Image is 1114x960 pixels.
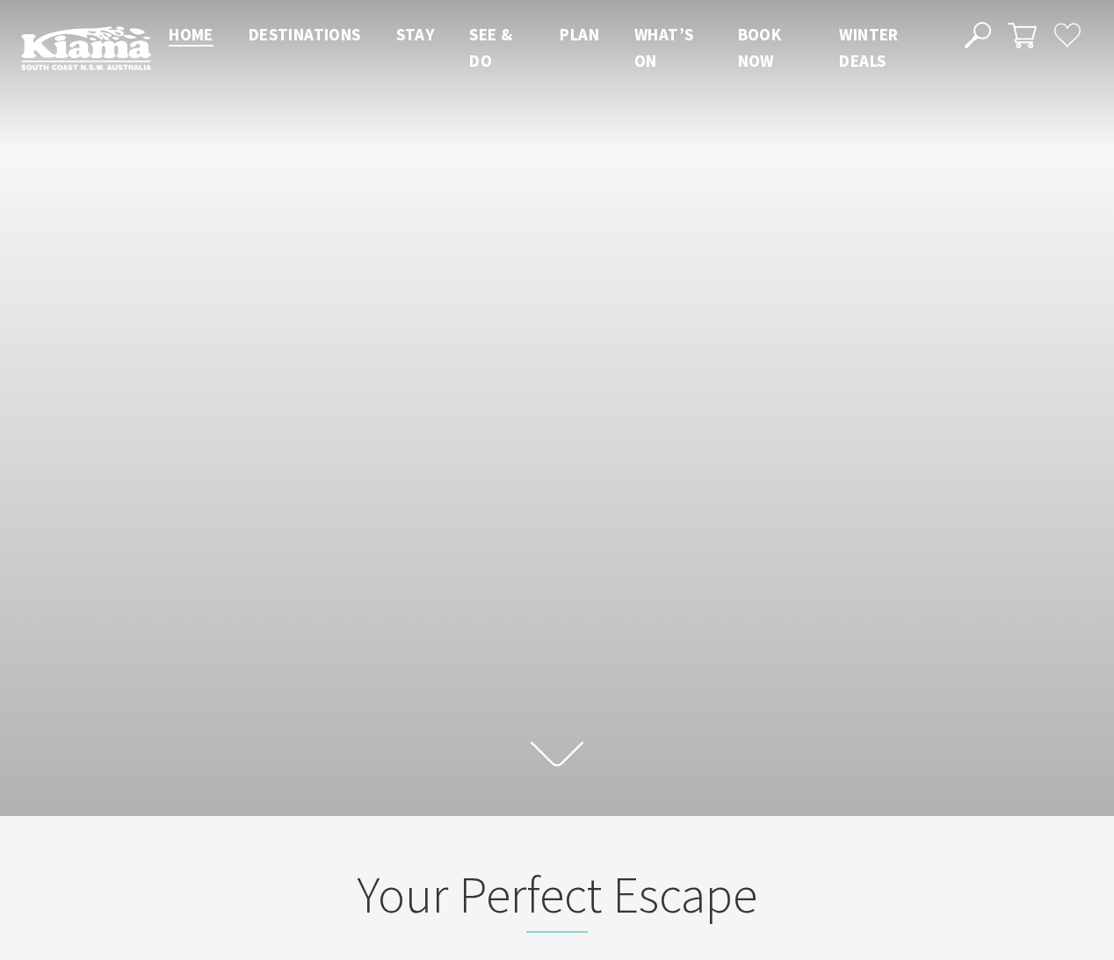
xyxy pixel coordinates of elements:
[396,24,435,45] span: Stay
[21,25,151,70] img: Kiama Logo
[738,24,782,71] span: Book now
[634,24,693,71] span: What’s On
[249,24,361,45] span: Destinations
[169,24,213,45] span: Home
[820,698,1014,858] div: Unlock exclusive winter offers
[852,891,1041,927] div: EXPLORE WINTER DEALS
[839,24,898,71] span: Winter Deals
[810,891,1084,927] a: EXPLORE WINTER DEALS
[469,24,512,71] span: See & Do
[560,24,599,45] span: Plan
[151,21,944,75] nav: Main Menu
[213,864,901,933] h2: Your Perfect Escape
